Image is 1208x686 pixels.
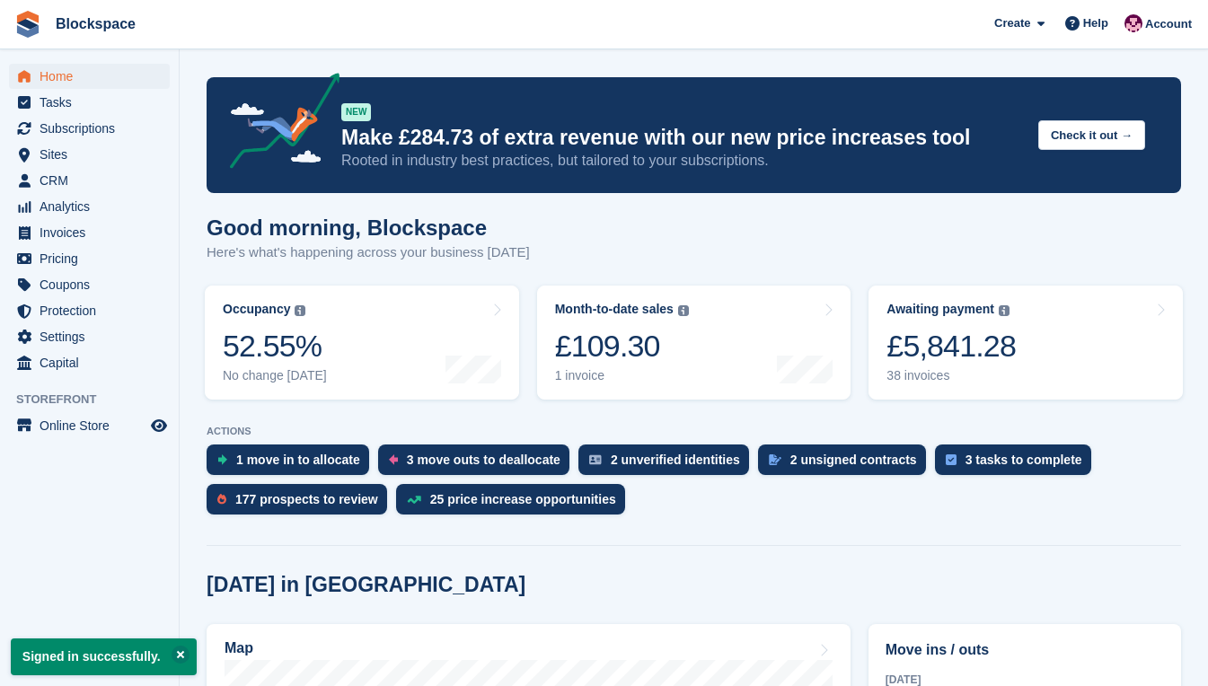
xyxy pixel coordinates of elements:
img: verify_identity-adf6edd0f0f0b5bbfe63781bf79b02c33cf7c696d77639b501bdc392416b5a36.svg [589,454,602,465]
h2: Map [225,640,253,656]
img: move_outs_to_deallocate_icon-f764333ba52eb49d3ac5e1228854f67142a1ed5810a6f6cc68b1a99e826820c5.svg [389,454,398,465]
img: icon-info-grey-7440780725fd019a000dd9b08b2336e03edf1995a4989e88bcd33f0948082b44.svg [999,305,1010,316]
img: prospect-51fa495bee0391a8d652442698ab0144808aea92771e9ea1ae160a38d050c398.svg [217,494,226,505]
p: Signed in successfully. [11,638,197,675]
a: menu [9,350,170,375]
div: £5,841.28 [886,328,1016,365]
img: move_ins_to_allocate_icon-fdf77a2bb77ea45bf5b3d319d69a93e2d87916cf1d5bf7949dd705db3b84f3ca.svg [217,454,227,465]
span: Analytics [40,194,147,219]
a: menu [9,64,170,89]
div: 3 tasks to complete [966,453,1082,467]
a: Occupancy 52.55% No change [DATE] [205,286,519,400]
a: menu [9,142,170,167]
span: Sites [40,142,147,167]
a: Month-to-date sales £109.30 1 invoice [537,286,851,400]
span: Coupons [40,272,147,297]
span: Storefront [16,391,179,409]
span: Invoices [40,220,147,245]
div: 25 price increase opportunities [430,492,616,506]
img: icon-info-grey-7440780725fd019a000dd9b08b2336e03edf1995a4989e88bcd33f0948082b44.svg [295,305,305,316]
a: Preview store [148,415,170,436]
a: 1 move in to allocate [207,444,378,484]
div: £109.30 [555,328,689,365]
span: Settings [40,324,147,349]
div: Awaiting payment [886,302,994,317]
span: Help [1083,14,1108,32]
p: Here's what's happening across your business [DATE] [207,242,530,263]
p: Rooted in industry best practices, but tailored to your subscriptions. [341,151,1024,171]
a: menu [9,168,170,193]
div: Month-to-date sales [555,302,674,317]
div: 38 invoices [886,368,1016,383]
a: menu [9,298,170,323]
a: menu [9,90,170,115]
a: menu [9,116,170,141]
span: CRM [40,168,147,193]
div: No change [DATE] [223,368,327,383]
a: 2 unsigned contracts [758,444,935,484]
button: Check it out → [1038,120,1145,150]
div: 52.55% [223,328,327,365]
div: 2 unsigned contracts [790,453,917,467]
img: contract_signature_icon-13c848040528278c33f63329250d36e43548de30e8caae1d1a13099fd9432cc5.svg [769,454,781,465]
a: menu [9,220,170,245]
a: menu [9,194,170,219]
h2: Move ins / outs [886,639,1164,661]
a: menu [9,324,170,349]
span: Tasks [40,90,147,115]
span: Account [1145,15,1192,33]
a: menu [9,246,170,271]
a: Awaiting payment £5,841.28 38 invoices [869,286,1183,400]
img: Blockspace [1124,14,1142,32]
span: Online Store [40,413,147,438]
span: Home [40,64,147,89]
div: NEW [341,103,371,121]
div: Occupancy [223,302,290,317]
a: 25 price increase opportunities [396,484,634,523]
div: 1 invoice [555,368,689,383]
div: 177 prospects to review [235,492,378,506]
a: Blockspace [48,9,143,39]
h2: [DATE] in [GEOGRAPHIC_DATA] [207,573,525,597]
h1: Good morning, Blockspace [207,215,530,240]
span: Capital [40,350,147,375]
a: 3 move outs to deallocate [378,444,578,484]
a: 177 prospects to review [207,484,396,523]
img: stora-icon-8386f47178a22dfd0bd8f6a31ec36ba5ce8667c1dd55bd0f319d3a0aa187defe.svg [14,11,41,38]
a: 3 tasks to complete [935,444,1100,484]
img: price_increase_opportunities-93ffe204e8149a01c8c9dc8f82e8f89637d9d84a8eef4429ea346261dce0b2c0.svg [407,496,421,504]
div: 2 unverified identities [611,453,740,467]
div: 1 move in to allocate [236,453,360,467]
span: Subscriptions [40,116,147,141]
a: menu [9,272,170,297]
a: 2 unverified identities [578,444,758,484]
p: Make £284.73 of extra revenue with our new price increases tool [341,125,1024,151]
span: Pricing [40,246,147,271]
div: 3 move outs to deallocate [407,453,560,467]
img: task-75834270c22a3079a89374b754ae025e5fb1db73e45f91037f5363f120a921f8.svg [946,454,957,465]
img: icon-info-grey-7440780725fd019a000dd9b08b2336e03edf1995a4989e88bcd33f0948082b44.svg [678,305,689,316]
span: Create [994,14,1030,32]
img: price-adjustments-announcement-icon-8257ccfd72463d97f412b2fc003d46551f7dbcb40ab6d574587a9cd5c0d94... [215,73,340,175]
span: Protection [40,298,147,323]
a: menu [9,413,170,438]
p: ACTIONS [207,426,1181,437]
